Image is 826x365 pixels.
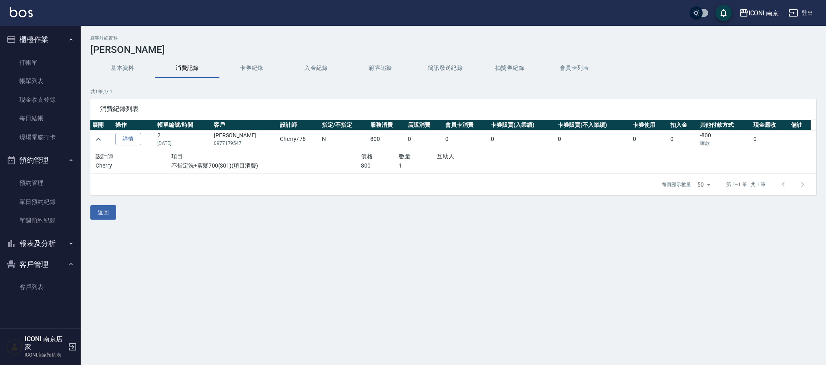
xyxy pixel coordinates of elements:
[443,130,489,148] td: 0
[6,339,23,355] img: Person
[3,128,77,147] a: 現場電腦打卡
[92,133,104,145] button: expand row
[726,181,766,188] p: 第 1–1 筆 共 1 筆
[10,7,33,17] img: Logo
[3,72,77,90] a: 帳單列表
[25,351,66,359] p: ICONI店家預約表
[700,140,750,147] p: 匯款
[368,130,406,148] td: 800
[3,211,77,230] a: 單週預約紀錄
[662,181,691,188] p: 每頁顯示數量
[789,120,811,130] th: 備註
[556,130,631,148] td: 0
[90,44,816,55] h3: [PERSON_NAME]
[212,120,278,130] th: 客戶
[90,59,155,78] button: 基本資料
[278,130,320,148] td: Cherry / /6
[698,130,752,148] td: -800
[631,120,668,130] th: 卡券使用
[157,140,210,147] p: [DATE]
[90,36,816,41] h2: 顧客詳細資料
[736,5,782,21] button: ICONI 南京
[3,53,77,72] a: 打帳單
[90,205,116,220] button: 返回
[155,120,212,130] th: 帳單編號/時間
[214,140,276,147] p: 0977179547
[3,254,77,275] button: 客戶管理
[3,174,77,192] a: 預約管理
[631,130,668,148] td: 0
[715,5,732,21] button: save
[90,120,113,130] th: 展開
[406,130,443,148] td: 0
[556,120,631,130] th: 卡券販賣(不入業績)
[478,59,542,78] button: 抽獎券紀錄
[694,174,713,195] div: 50
[443,120,489,130] th: 會員卡消費
[785,6,816,21] button: 登出
[751,120,789,130] th: 現金應收
[399,162,437,170] p: 1
[361,162,399,170] p: 800
[668,120,698,130] th: 扣入金
[749,8,779,18] div: ICONI 南京
[406,120,443,130] th: 店販消費
[3,233,77,254] button: 報表及分析
[3,29,77,50] button: 櫃檯作業
[437,153,454,159] span: 互助人
[361,153,373,159] span: 價格
[751,130,789,148] td: 0
[413,59,478,78] button: 簡訊發送紀錄
[96,153,113,159] span: 設計師
[348,59,413,78] button: 顧客追蹤
[698,120,752,130] th: 其他付款方式
[368,120,406,130] th: 服務消費
[489,130,556,148] td: 0
[3,90,77,109] a: 現金收支登錄
[25,335,66,351] h5: ICONI 南京店家
[284,59,348,78] button: 入金紀錄
[155,59,219,78] button: 消費記錄
[3,109,77,128] a: 每日結帳
[219,59,284,78] button: 卡券紀錄
[399,153,411,159] span: 數量
[171,162,361,170] p: 不指定洗+剪髮700(301)(項目消費)
[155,130,212,148] td: 2
[489,120,556,130] th: 卡券販賣(入業績)
[113,120,156,130] th: 操作
[3,193,77,211] a: 單日預約紀錄
[3,278,77,296] a: 客戶列表
[3,150,77,171] button: 預約管理
[320,130,368,148] td: N
[668,130,698,148] td: 0
[90,88,816,95] p: 共 1 筆, 1 / 1
[115,133,141,145] a: 詳情
[320,120,368,130] th: 指定/不指定
[212,130,278,148] td: [PERSON_NAME]
[542,59,607,78] button: 會員卡列表
[278,120,320,130] th: 設計師
[96,162,171,170] p: Cherry
[171,153,183,159] span: 項目
[100,105,807,113] span: 消費紀錄列表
